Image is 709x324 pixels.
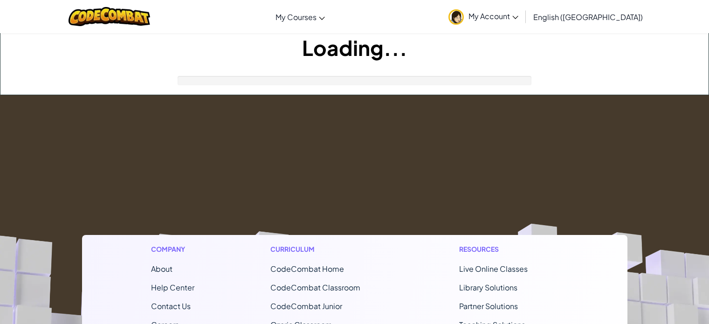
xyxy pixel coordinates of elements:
[0,33,709,62] h1: Loading...
[275,12,317,22] span: My Courses
[151,244,194,254] h1: Company
[459,244,558,254] h1: Resources
[448,9,464,25] img: avatar
[151,301,191,311] span: Contact Us
[271,4,330,29] a: My Courses
[69,7,150,26] img: CodeCombat logo
[270,283,360,292] a: CodeCombat Classroom
[444,2,523,31] a: My Account
[270,301,342,311] a: CodeCombat Junior
[270,244,383,254] h1: Curriculum
[529,4,647,29] a: English ([GEOGRAPHIC_DATA])
[151,283,194,292] a: Help Center
[270,264,344,274] span: CodeCombat Home
[533,12,643,22] span: English ([GEOGRAPHIC_DATA])
[459,264,528,274] a: Live Online Classes
[151,264,172,274] a: About
[459,301,518,311] a: Partner Solutions
[459,283,517,292] a: Library Solutions
[468,11,518,21] span: My Account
